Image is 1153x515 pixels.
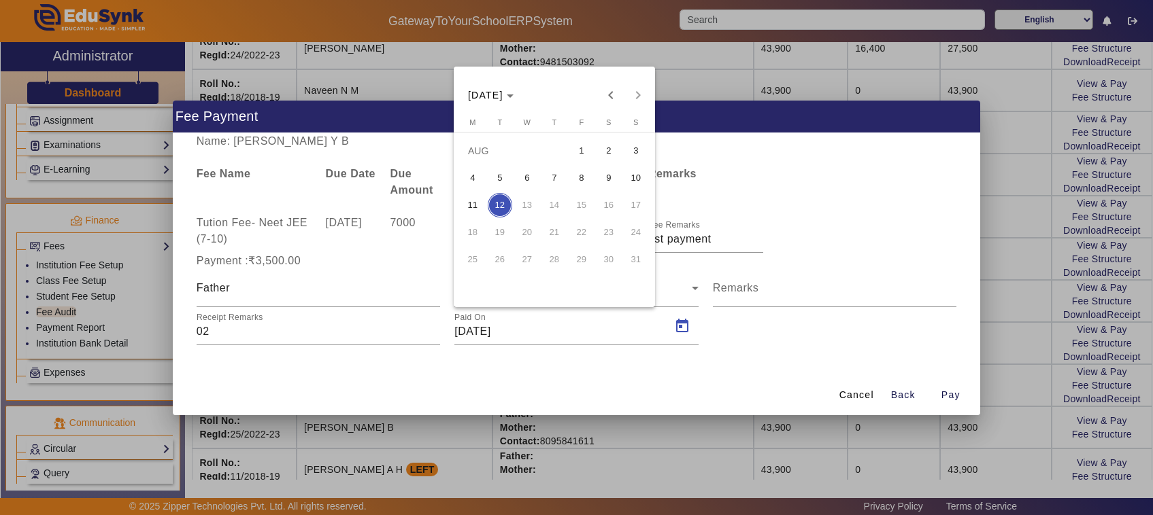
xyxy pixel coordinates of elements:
[568,192,595,219] button: 15 August 2025
[568,164,595,192] button: 8 August 2025
[542,193,567,217] span: 14
[461,166,485,190] span: 4
[459,164,486,192] button: 4 August 2025
[459,137,568,164] td: AUG
[459,192,486,219] button: 11 August 2025
[597,139,621,163] span: 2
[486,219,514,246] button: 19 August 2025
[488,166,512,190] span: 5
[569,193,594,217] span: 15
[622,246,650,273] button: 31 August 2025
[568,246,595,273] button: 29 August 2025
[515,247,539,272] span: 27
[568,137,595,164] button: 1 August 2025
[624,220,648,245] span: 24
[597,247,621,272] span: 30
[542,247,567,272] span: 28
[524,118,531,126] span: W
[541,246,568,273] button: 28 August 2025
[606,118,611,126] span: S
[624,247,648,272] span: 31
[597,166,621,190] span: 9
[597,193,621,217] span: 16
[552,118,556,126] span: T
[622,192,650,219] button: 17 August 2025
[488,247,512,272] span: 26
[541,192,568,219] button: 14 August 2025
[488,193,512,217] span: 12
[486,246,514,273] button: 26 August 2025
[468,90,503,101] span: [DATE]
[469,118,475,126] span: M
[633,118,638,126] span: S
[569,166,594,190] span: 8
[463,83,519,107] button: Choose month and year
[515,193,539,217] span: 13
[569,220,594,245] span: 22
[568,219,595,246] button: 22 August 2025
[595,246,622,273] button: 30 August 2025
[597,82,624,109] button: Previous month
[461,247,485,272] span: 25
[624,166,648,190] span: 10
[541,164,568,192] button: 7 August 2025
[569,247,594,272] span: 29
[514,219,541,246] button: 20 August 2025
[541,219,568,246] button: 21 August 2025
[488,220,512,245] span: 19
[515,220,539,245] span: 20
[624,193,648,217] span: 17
[595,192,622,219] button: 16 August 2025
[514,164,541,192] button: 6 August 2025
[595,137,622,164] button: 2 August 2025
[624,139,648,163] span: 3
[595,164,622,192] button: 9 August 2025
[597,220,621,245] span: 23
[486,192,514,219] button: 12 August 2025
[579,118,584,126] span: F
[622,164,650,192] button: 10 August 2025
[542,220,567,245] span: 21
[622,137,650,164] button: 3 August 2025
[569,139,594,163] span: 1
[595,219,622,246] button: 23 August 2025
[461,220,485,245] span: 18
[514,192,541,219] button: 13 August 2025
[622,219,650,246] button: 24 August 2025
[542,166,567,190] span: 7
[514,246,541,273] button: 27 August 2025
[461,193,485,217] span: 11
[497,118,502,126] span: T
[459,219,486,246] button: 18 August 2025
[486,164,514,192] button: 5 August 2025
[515,166,539,190] span: 6
[459,246,486,273] button: 25 August 2025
